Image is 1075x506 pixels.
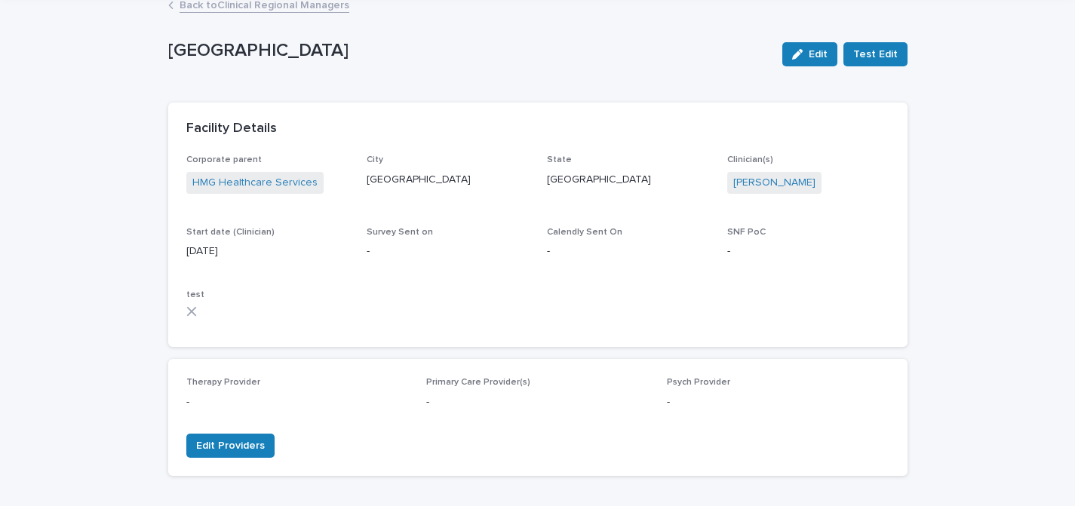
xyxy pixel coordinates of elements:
p: - [367,244,529,259]
a: [PERSON_NAME] [733,175,815,191]
p: [GEOGRAPHIC_DATA] [367,172,529,188]
span: Start date (Clinician) [186,228,275,237]
p: - [547,244,709,259]
h2: Facility Details [186,121,277,137]
span: State [547,155,572,164]
span: Edit Providers [196,438,265,453]
span: SNF PoC [727,228,766,237]
span: Corporate parent [186,155,262,164]
span: Clinician(s) [727,155,773,164]
span: City [367,155,383,164]
span: Therapy Provider [186,378,260,387]
p: - [667,394,889,410]
button: Edit Providers [186,434,275,458]
p: - [186,394,409,410]
a: HMG Healthcare Services [192,175,318,191]
span: Edit [809,49,828,60]
p: - [426,394,649,410]
p: [GEOGRAPHIC_DATA] [168,40,770,62]
p: - [727,244,889,259]
span: Primary Care Provider(s) [426,378,530,387]
button: Edit [782,42,837,66]
span: Psych Provider [667,378,730,387]
button: Test Edit [843,42,908,66]
p: [GEOGRAPHIC_DATA] [547,172,709,188]
span: Calendly Sent On [547,228,622,237]
span: Test Edit [853,47,898,62]
span: test [186,290,204,299]
span: Survey Sent on [367,228,433,237]
p: [DATE] [186,244,349,259]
